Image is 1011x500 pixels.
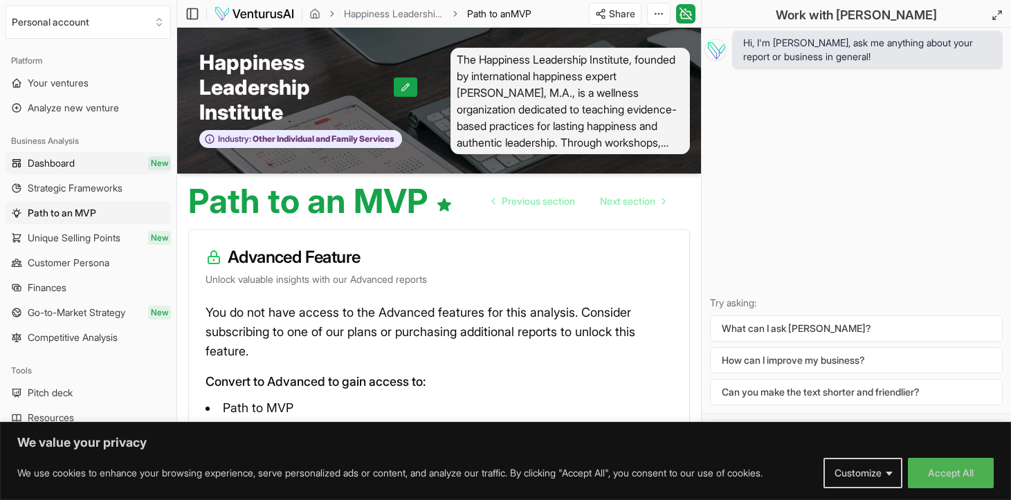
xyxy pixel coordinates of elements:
[206,272,673,286] p: Unlock valuable insights with our Advanced reports
[704,39,727,61] img: Vera
[743,36,992,64] span: Hi, I'm [PERSON_NAME], ask me anything about your report or business in general!
[6,407,171,429] a: Resources
[6,326,171,349] a: Competitive Analysis
[28,256,109,270] span: Customer Persona
[467,7,531,21] span: Path to anMVP
[214,6,295,22] img: logo
[6,202,171,224] a: Path to an MVP
[17,465,763,481] p: We use cookies to enhance your browsing experience, serve personalized ads or content, and analyz...
[206,246,673,268] h3: Advanced Feature
[600,194,655,208] span: Next section
[28,386,73,400] span: Pitch deck
[6,72,171,94] a: Your ventures
[6,302,171,324] a: Go-to-Market StrategyNew
[148,306,171,320] span: New
[188,185,453,218] h1: Path to an MVP
[28,231,120,245] span: Unique Selling Points
[6,6,171,39] button: Select an organization
[450,48,691,154] span: The Happiness Leadership Institute, founded by international happiness expert [PERSON_NAME], M.A....
[28,76,89,90] span: Your ventures
[28,181,122,195] span: Strategic Frameworks
[28,411,74,425] span: Resources
[17,434,994,451] p: We value your privacy
[6,130,171,152] div: Business Analysis
[481,187,676,215] nav: pagination
[6,277,171,299] a: Finances
[467,8,511,19] span: Path to an
[199,50,394,124] span: Happiness Leadership Institute
[908,458,994,488] button: Accept All
[6,177,171,199] a: Strategic Frameworks
[199,130,402,149] button: Industry:Other Individual and Family Services
[710,315,1003,342] button: What can I ask [PERSON_NAME]?
[28,331,118,344] span: Competitive Analysis
[206,397,673,419] li: Path to MVP
[6,252,171,274] a: Customer Persona
[823,458,902,488] button: Customize
[28,156,75,170] span: Dashboard
[6,97,171,119] a: Analyze new venture
[206,303,673,361] p: You do not have access to the Advanced features for this analysis. Consider subscribing to one of...
[776,6,937,25] h2: Work with [PERSON_NAME]
[206,372,673,391] p: Convert to Advanced to gain access to:
[309,7,531,21] nav: breadcrumb
[6,382,171,404] a: Pitch deck
[28,206,96,220] span: Path to an MVP
[502,194,575,208] span: Previous section
[344,7,444,21] a: Happiness Leadership Institute
[6,152,171,174] a: DashboardNew
[710,347,1003,373] button: How can I improve my business?
[710,379,1003,405] button: Can you make the text shorter and friendlier?
[6,360,171,382] div: Tools
[148,156,171,170] span: New
[589,187,676,215] a: Go to next page
[28,281,66,295] span: Finances
[589,3,641,25] button: Share
[609,7,635,21] span: Share
[28,306,125,320] span: Go-to-Market Strategy
[6,227,171,249] a: Unique Selling PointsNew
[28,101,119,115] span: Analyze new venture
[6,50,171,72] div: Platform
[710,296,1003,310] p: Try asking:
[148,231,171,245] span: New
[481,187,586,215] a: Go to previous page
[251,133,394,145] span: Other Individual and Family Services
[218,133,251,145] span: Industry:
